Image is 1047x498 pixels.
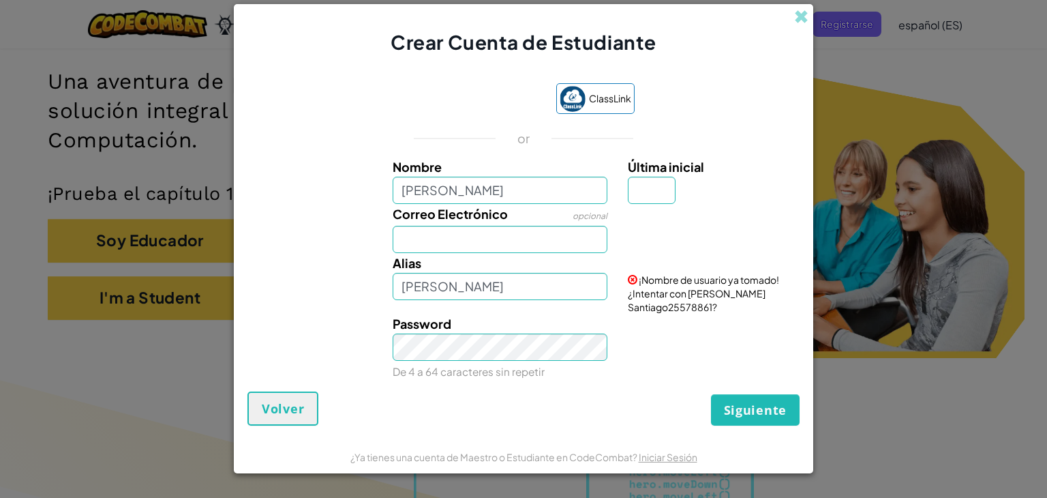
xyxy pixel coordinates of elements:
[711,394,800,426] button: Siguiente
[628,159,704,175] span: Última inicial
[406,85,549,115] iframe: Botón de Acceder con Google
[393,206,508,222] span: Correo Electrónico
[573,211,607,221] span: opcional
[247,392,318,426] button: Volver
[391,30,656,54] span: Crear Cuenta de Estudiante
[393,159,442,175] span: Nombre
[262,400,304,417] span: Volver
[393,316,451,332] span: Password
[393,255,421,271] span: Alias
[517,130,530,147] p: or
[639,451,697,463] a: Iniciar Sesión
[393,365,545,378] small: De 4 a 64 caracteres sin repetir
[628,274,779,313] span: ¡Nombre de usuario ya tomado! ¿Intentar con [PERSON_NAME] Santiago25578861?
[350,451,639,463] span: ¿Ya tienes una cuenta de Maestro o Estudiante en CodeCombat?
[560,86,586,112] img: classlink-logo-small.png
[589,89,631,108] span: ClassLink
[724,402,787,418] span: Siguiente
